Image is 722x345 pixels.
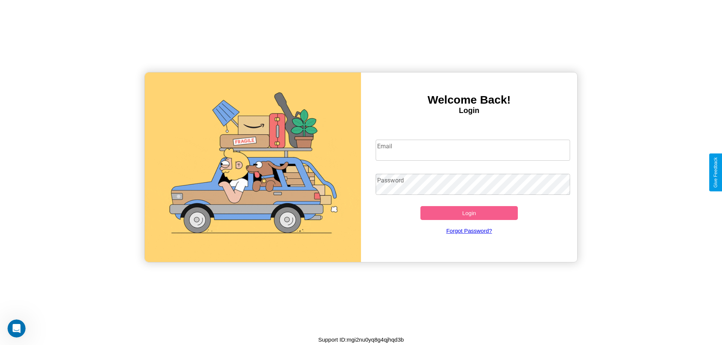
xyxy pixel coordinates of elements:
[145,72,361,262] img: gif
[318,334,404,345] p: Support ID: mgi2nu0yq8g4qjhqd3b
[713,157,718,188] div: Give Feedback
[8,319,26,337] iframe: Intercom live chat
[361,106,577,115] h4: Login
[420,206,518,220] button: Login
[361,93,577,106] h3: Welcome Back!
[372,220,567,241] a: Forgot Password?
